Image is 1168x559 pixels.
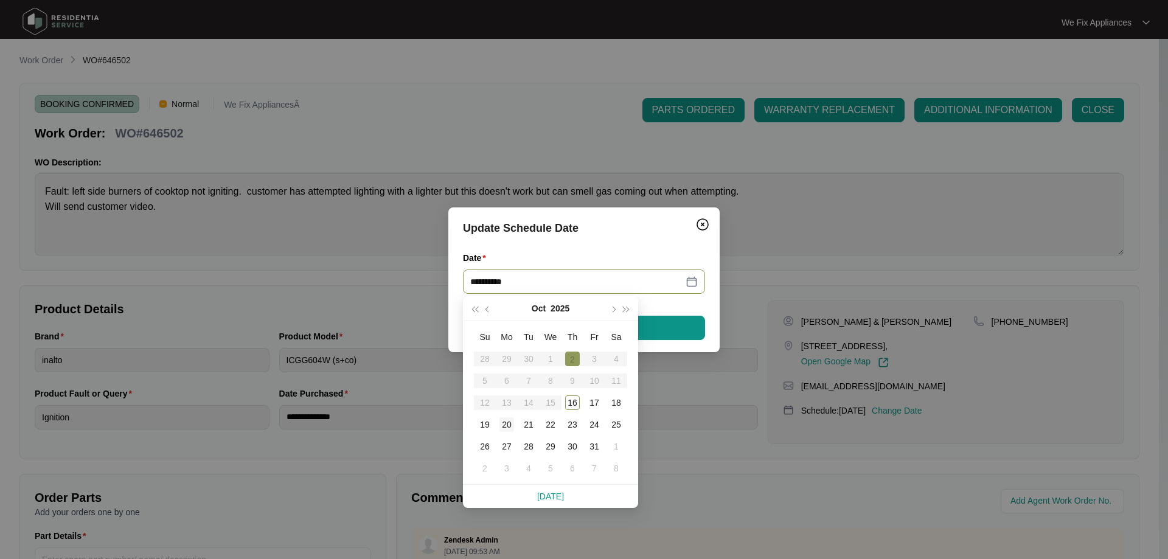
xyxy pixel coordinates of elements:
td: 2025-10-29 [540,436,561,457]
td: 2025-10-28 [518,436,540,457]
button: Close [693,215,712,234]
div: 17 [587,395,602,410]
div: 30 [565,439,580,454]
th: Mo [496,326,518,348]
th: Su [474,326,496,348]
th: Fr [583,326,605,348]
div: 5 [543,461,558,476]
th: We [540,326,561,348]
input: Date [470,275,683,288]
img: closeCircle [695,217,710,232]
td: 2025-11-07 [583,457,605,479]
div: 26 [478,439,492,454]
div: 7 [587,461,602,476]
div: 23 [565,417,580,432]
td: 2025-10-21 [518,414,540,436]
div: 20 [499,417,514,432]
div: 3 [499,461,514,476]
th: Sa [605,326,627,348]
div: 24 [587,417,602,432]
td: 2025-10-30 [561,436,583,457]
td: 2025-10-18 [605,392,627,414]
div: 16 [565,395,580,410]
td: 2025-10-23 [561,414,583,436]
td: 2025-11-02 [474,457,496,479]
div: 27 [499,439,514,454]
td: 2025-10-22 [540,414,561,436]
div: 29 [543,439,558,454]
td: 2025-10-19 [474,414,496,436]
div: 22 [543,417,558,432]
td: 2025-11-04 [518,457,540,479]
div: 6 [565,461,580,476]
td: 2025-11-08 [605,457,627,479]
td: 2025-10-20 [496,414,518,436]
td: 2025-10-27 [496,436,518,457]
td: 2025-10-26 [474,436,496,457]
td: 2025-10-24 [583,414,605,436]
label: Date [463,252,491,264]
div: 1 [609,439,624,454]
th: Tu [518,326,540,348]
a: [DATE] [537,491,564,501]
button: 2025 [551,296,569,321]
div: 2 [478,461,492,476]
td: 2025-10-17 [583,392,605,414]
td: 2025-11-06 [561,457,583,479]
div: 4 [521,461,536,476]
td: 2025-10-16 [561,392,583,414]
div: Update Schedule Date [463,220,705,237]
div: 28 [521,439,536,454]
th: Th [561,326,583,348]
div: 25 [609,417,624,432]
div: 31 [587,439,602,454]
div: 8 [609,461,624,476]
div: 19 [478,417,492,432]
td: 2025-10-25 [605,414,627,436]
td: 2025-11-05 [540,457,561,479]
td: 2025-11-01 [605,436,627,457]
td: 2025-11-03 [496,457,518,479]
div: 18 [609,395,624,410]
button: Oct [532,296,546,321]
td: 2025-10-31 [583,436,605,457]
div: 21 [521,417,536,432]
